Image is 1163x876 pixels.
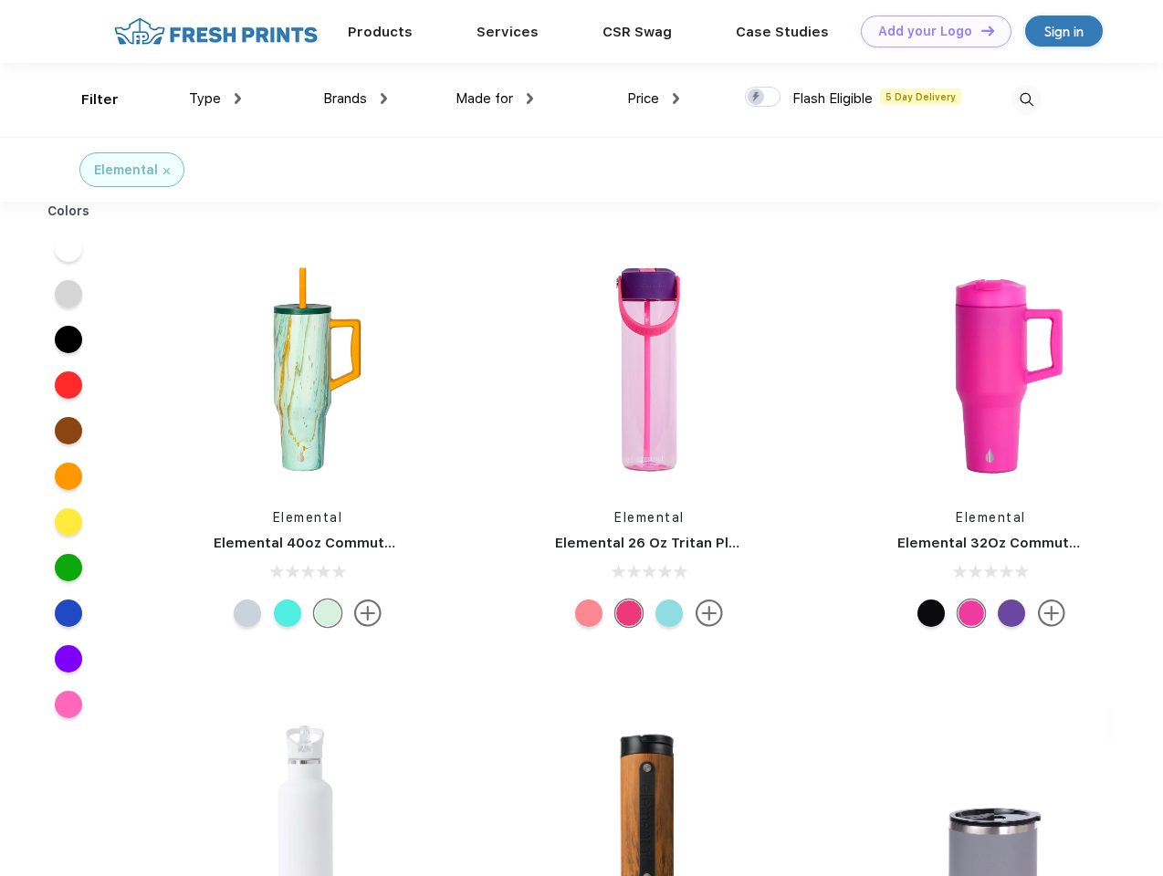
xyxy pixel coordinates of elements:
a: Elemental [273,510,343,525]
a: Elemental 26 Oz Tritan Plastic Water Bottle [555,535,857,551]
div: Aurora Dream [234,600,261,627]
img: more.svg [696,600,723,627]
img: more.svg [1038,600,1065,627]
span: Made for [456,90,513,107]
a: Elemental [614,510,685,525]
img: dropdown.png [235,93,241,104]
img: desktop_search.svg [1011,85,1042,115]
img: func=resize&h=266 [528,247,770,490]
img: func=resize&h=266 [186,247,429,490]
img: more.svg [354,600,382,627]
div: Aurora Glow [314,600,341,627]
div: Hot Pink [958,600,985,627]
div: Berries Blast [615,600,643,627]
a: Services [477,24,539,40]
img: dropdown.png [381,93,387,104]
span: Flash Eligible [792,90,873,107]
a: Sign in [1025,16,1103,47]
span: 5 Day Delivery [880,89,961,105]
span: Price [627,90,659,107]
a: CSR Swag [602,24,672,40]
div: Filter [81,89,119,110]
img: fo%20logo%202.webp [109,16,323,47]
div: Elemental [94,161,158,180]
a: Products [348,24,413,40]
div: Vintage flower [274,600,301,627]
span: Type [189,90,221,107]
div: Rose [575,600,602,627]
span: Brands [323,90,367,107]
div: Colors [34,202,104,221]
a: Elemental [956,510,1026,525]
a: Elemental 32Oz Commuter Tumbler [897,535,1146,551]
div: Black Speckle [917,600,945,627]
a: Elemental 40oz Commuter Tumbler [214,535,461,551]
img: dropdown.png [527,93,533,104]
img: dropdown.png [673,93,679,104]
img: func=resize&h=266 [870,247,1113,490]
div: Berry breeze [655,600,683,627]
div: Add your Logo [878,24,972,39]
div: Sign in [1044,21,1084,42]
img: DT [981,26,994,36]
img: filter_cancel.svg [163,168,170,174]
div: Purple [998,600,1025,627]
